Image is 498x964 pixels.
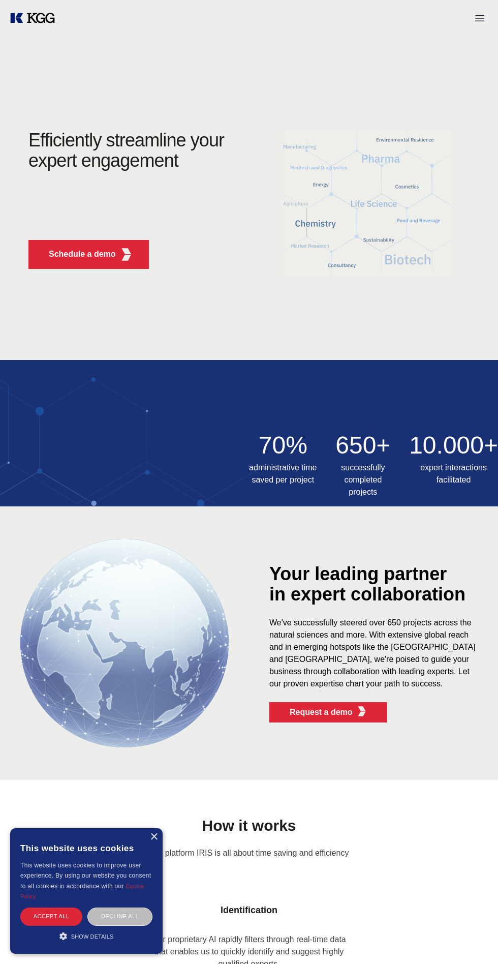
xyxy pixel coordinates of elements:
h3: administrative time saved per project [249,462,317,486]
a: Cookie Policy [20,883,144,899]
h1: Efficiently streamline your expert engagement [28,130,233,171]
div: We've successfully steered over 650 projects across the natural sciences and more. With extensive... [269,617,478,690]
h3: Identification [147,899,351,921]
div: Close [150,833,158,841]
p: Our platform IRIS is all about time saving and efficiency [16,847,482,859]
h1: How it works [16,812,482,839]
div: Show details [20,931,152,941]
h2: 650+ [329,433,397,458]
p: Schedule a demo [49,248,116,260]
span: Show details [71,933,114,940]
button: Schedule a demoKGG Fifth Element RED [28,240,149,269]
img: KGG Fifth Element RED [120,248,133,261]
img: Globe [20,539,229,747]
h2: 70% [249,433,317,458]
button: Open menu [470,8,490,28]
div: Your leading partner in expert collaboration [269,564,478,605]
img: KGG Fifth Element RED [249,130,486,277]
div: Accept all [20,908,82,925]
a: KOL Knowledge Platform: Talk to Key External Experts (KEE) [8,10,63,26]
img: KGG Fifth Element RED [357,706,367,716]
div: This website uses cookies [20,836,152,860]
div: Decline all [87,908,152,925]
h3: successfully completed projects [329,462,397,498]
span: This website uses cookies to improve user experience. By using our website you consent to all coo... [20,862,151,890]
h2: 10.000+ [409,433,498,458]
button: Request a demoKGG Fifth Element RED [269,702,387,722]
h3: expert interactions facilitated [409,462,498,486]
p: Request a demo [290,706,353,718]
